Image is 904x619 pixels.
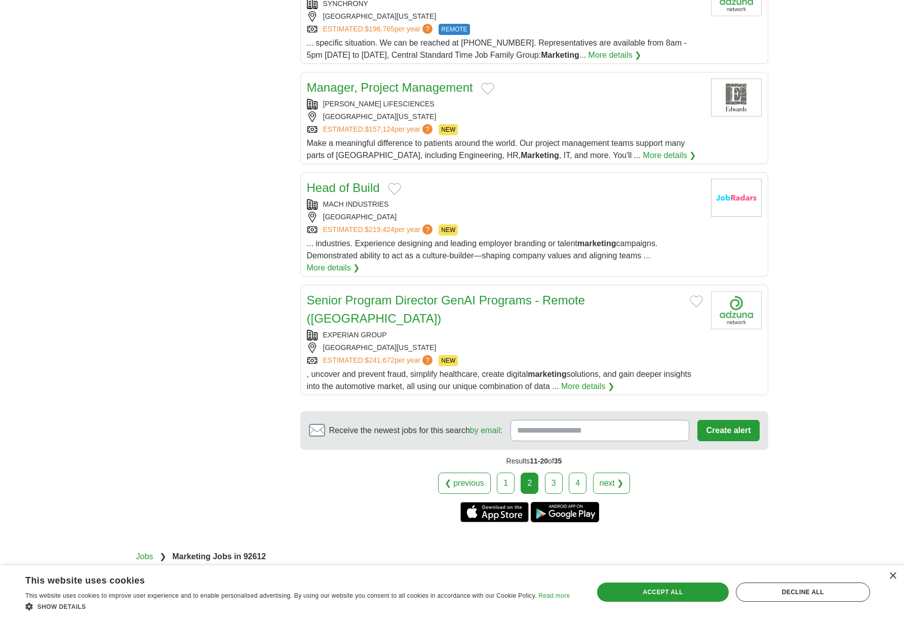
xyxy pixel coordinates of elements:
div: Results of [300,450,768,473]
a: Jobs [136,552,153,561]
a: [PERSON_NAME] LIFESCIENCES [323,100,435,108]
span: This website uses cookies to improve user experience and to enable personalised advertising. By u... [25,592,537,599]
a: More details ❯ [307,262,360,274]
button: Add to favorite jobs [481,83,494,95]
span: ? [422,124,433,134]
a: ESTIMATED:$219,424per year? [323,224,435,236]
div: Show details [25,601,570,611]
span: NEW [439,224,458,236]
img: Edwards Lifesciences logo [711,79,762,117]
span: ... specific situation. We can be reached at [PHONE_NUMBER]. Representatives are available from 8... [307,38,687,59]
span: ❯ [160,552,166,561]
a: by email [470,426,500,435]
strong: Marketing Jobs in 92612 [172,552,266,561]
span: ? [422,24,433,34]
a: ❮ previous [438,473,491,494]
span: REMOTE [439,24,469,35]
span: $241,672 [365,356,394,364]
button: Add to favorite jobs [690,295,703,307]
a: Manager, Project Management [307,81,473,94]
span: Receive the newest jobs for this search : [329,424,502,437]
span: 35 [554,457,562,465]
span: NEW [439,124,458,135]
span: $157,124 [365,125,394,133]
strong: Marketing [521,151,559,160]
a: next ❯ [593,473,631,494]
div: EXPERIAN GROUP [307,330,703,340]
a: More details ❯ [561,380,614,393]
span: 11-20 [530,457,548,465]
strong: marketing [577,239,616,248]
button: Add to favorite jobs [388,183,401,195]
div: 2 [521,473,538,494]
a: 1 [497,473,515,494]
button: Create alert [697,420,759,441]
a: Get the iPhone app [460,502,529,522]
a: 4 [569,473,586,494]
span: ? [422,224,433,235]
div: [GEOGRAPHIC_DATA][US_STATE] [307,11,703,22]
span: Show details [37,603,86,610]
div: [GEOGRAPHIC_DATA][US_STATE] [307,342,703,353]
strong: Marketing [541,51,579,59]
img: Company logo [711,291,762,329]
div: [GEOGRAPHIC_DATA][US_STATE] [307,111,703,122]
a: ESTIMATED:$196,765per year? [323,24,435,35]
div: This website uses cookies [25,571,544,587]
div: Decline all [736,583,870,602]
div: MACH INDUSTRIES [307,199,703,210]
div: [GEOGRAPHIC_DATA] [307,212,703,222]
a: 3 [545,473,563,494]
strong: marketing [528,370,566,378]
a: Read more, opens a new window [538,592,570,599]
span: , uncover and prevent fraud, simplify healthcare, create digital solutions, and gain deeper insig... [307,370,692,391]
a: ESTIMATED:$241,672per year? [323,355,435,366]
a: More details ❯ [643,149,696,162]
span: ? [422,355,433,365]
a: Senior Program Director GenAI Programs - Remote ([GEOGRAPHIC_DATA]) [307,293,585,325]
a: Get the Android app [531,502,599,522]
div: Accept all [597,583,729,602]
div: Close [889,572,896,580]
span: ... industries. Experience designing and leading employer branding or talent campaigns. Demonstra... [307,239,658,260]
span: Make a meaningful difference to patients around the world. Our project management teams support m... [307,139,685,160]
span: $196,765 [365,25,394,33]
a: ESTIMATED:$157,124per year? [323,124,435,135]
span: $219,424 [365,225,394,234]
a: Head of Build [307,181,380,195]
a: More details ❯ [588,49,642,61]
img: Company logo [711,179,762,217]
span: NEW [439,355,458,366]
